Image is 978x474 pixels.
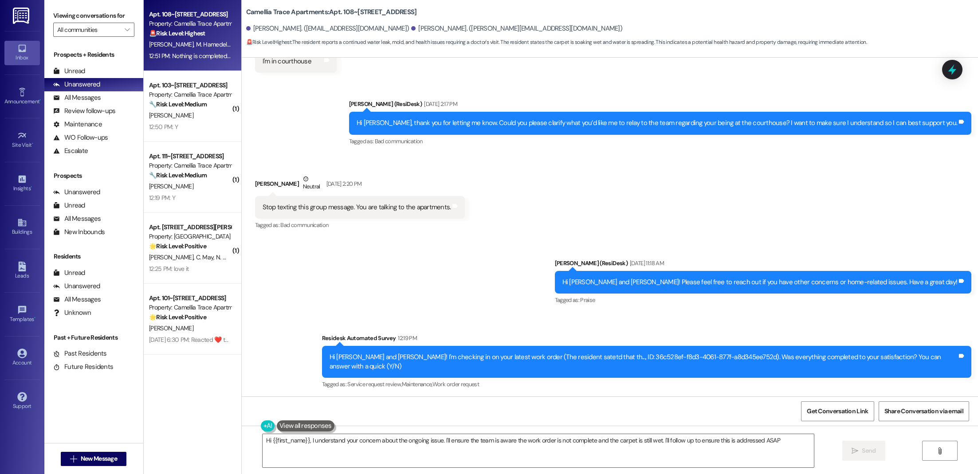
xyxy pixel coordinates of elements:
span: • [39,97,41,103]
div: Unanswered [53,80,100,89]
div: Maintenance [53,120,102,129]
div: Escalate [53,146,88,156]
div: Unread [53,268,85,278]
div: Unanswered [53,188,100,197]
div: [PERSON_NAME] (ResiDesk) [349,99,971,112]
div: Tagged as: [255,219,465,231]
a: Support [4,389,40,413]
span: [PERSON_NAME] [149,253,196,261]
a: Account [4,346,40,370]
a: Site Visit • [4,128,40,152]
div: Hi [PERSON_NAME] and [PERSON_NAME]! I'm checking in on your latest work order (The resident satet... [330,353,957,372]
span: New Message [81,454,117,463]
div: Past Residents [53,349,107,358]
div: Future Residents [53,362,113,372]
div: Unread [53,201,85,210]
i:  [70,455,77,462]
div: [PERSON_NAME] [255,174,465,196]
div: Prospects [44,171,143,180]
div: Tagged as: [322,378,971,391]
div: [PERSON_NAME]. ([EMAIL_ADDRESS][DOMAIN_NAME]) [246,24,409,33]
b: Camellia Trace Apartments: Apt. 108~[STREET_ADDRESS] [246,8,417,17]
strong: 🔧 Risk Level: Medium [149,100,207,108]
div: Unanswered [53,282,100,291]
button: Get Conversation Link [801,401,874,421]
div: All Messages [53,295,101,304]
div: Property: [GEOGRAPHIC_DATA] [149,232,231,241]
a: Templates • [4,302,40,326]
div: Property: Camellia Trace Apartments [149,19,231,28]
div: Property: Camellia Trace Apartments [149,90,231,99]
div: Review follow-ups [53,106,115,116]
span: Send [862,446,876,455]
span: Get Conversation Link [807,407,868,416]
div: Property: Camellia Trace Apartments [149,303,231,312]
span: • [32,141,33,147]
a: Leads [4,259,40,283]
span: Service request review , [347,380,401,388]
div: I'm in courthouse [263,57,311,66]
span: [PERSON_NAME] [149,111,193,119]
span: [PERSON_NAME] [149,324,193,332]
span: • [34,315,35,321]
span: Work order request [432,380,479,388]
div: 12:19 PM [396,333,417,343]
button: Share Conversation via email [879,401,969,421]
span: C. May [196,253,216,261]
div: New Inbounds [53,227,105,237]
div: Apt. 103~[STREET_ADDRESS] [149,81,231,90]
div: [PERSON_NAME] (ResiDesk) [555,259,972,271]
div: Apt. 111~[STREET_ADDRESS] [149,152,231,161]
strong: 🌟 Risk Level: Positive [149,313,206,321]
button: Send [842,441,885,461]
div: All Messages [53,214,101,223]
div: Neutral [301,174,322,193]
textarea: Hi {{first_name}}, I understand your concern about the ongoing issue. I'll ensure the team is awa... [263,434,814,467]
span: [PERSON_NAME] [149,182,193,190]
div: Apt. 108~[STREET_ADDRESS] [149,10,231,19]
i:  [852,447,858,454]
div: [DATE] 2:20 PM [324,179,362,188]
div: Unknown [53,308,91,317]
div: 12:25 PM: love it [149,265,189,273]
div: Apt. 101~[STREET_ADDRESS] [149,294,231,303]
span: N. May [216,253,234,261]
strong: 🚨 Risk Level: Highest [149,29,205,37]
div: All Messages [53,93,101,102]
strong: 🌟 Risk Level: Positive [149,242,206,250]
span: • [31,184,32,190]
div: Residents [44,252,143,261]
a: Buildings [4,215,40,239]
div: WO Follow-ups [53,133,108,142]
div: Past + Future Residents [44,333,143,342]
label: Viewing conversations for [53,9,134,23]
a: Insights • [4,172,40,196]
div: Hi [PERSON_NAME], thank you for letting me know. Could you please clarify what you’d like me to r... [357,118,957,128]
div: Unread [53,67,85,76]
div: Residesk Automated Survey [322,333,971,346]
div: [DATE] 2:17 PM [422,99,457,109]
button: New Message [61,452,126,466]
img: ResiDesk Logo [13,8,31,24]
span: Bad communication [280,221,328,229]
div: Hi [PERSON_NAME] and [PERSON_NAME]! Please feel free to reach out if you have other concerns or h... [562,278,958,287]
span: Share Conversation via email [884,407,963,416]
span: Bad communication [375,137,423,145]
div: 12:51 PM: Nothing is completed carpet is soaking wet and water is spreading now [149,52,357,60]
span: [PERSON_NAME] [149,40,196,48]
div: Tagged as: [555,294,972,306]
i:  [125,26,130,33]
span: Maintenance , [402,380,432,388]
span: Praise [580,296,595,304]
i:  [936,447,943,454]
input: All communities [57,23,120,37]
strong: 🔧 Risk Level: Medium [149,171,207,179]
strong: 🚨 Risk Level: Highest [246,39,292,46]
div: 12:19 PM: Y [149,194,175,202]
div: [DATE] 11:18 AM [628,259,664,268]
div: Stop texting this group message. You are talking to the apartments. [263,203,451,212]
div: Tagged as: [349,135,971,148]
div: [DATE] 6:30 PM: Reacted ❤️ to “[PERSON_NAME] (Camellia Trace Apartments): 😊” [149,336,362,344]
div: 12:50 PM: Y [149,123,178,131]
div: Prospects + Residents [44,50,143,59]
